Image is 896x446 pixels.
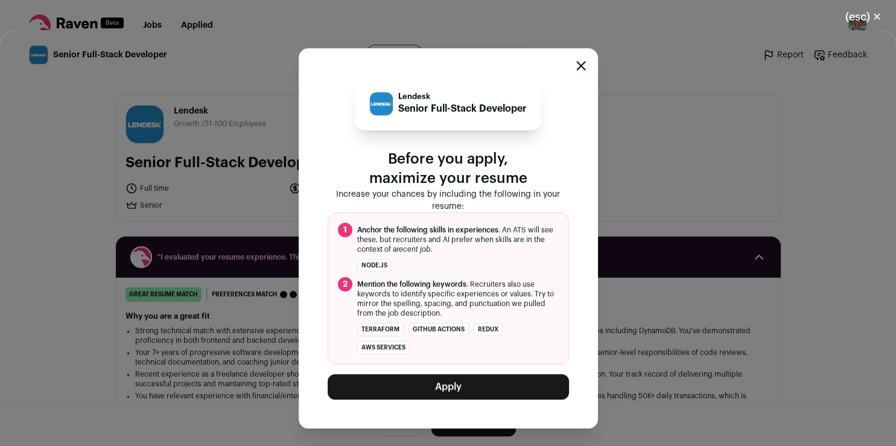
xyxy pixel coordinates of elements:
[474,323,503,336] li: Redux
[357,323,404,336] li: Terraform
[357,226,498,234] span: Anchor the following skills in experiences
[357,225,559,254] span: . An ATS will see these, but recruiters and AI prefer when skills are in the context of a
[328,150,569,188] p: Before you apply, maximize your resume
[338,277,352,291] span: 2
[408,323,469,336] li: GitHub Actions
[396,246,433,253] i: recent job.
[831,4,896,30] button: Close modal
[357,341,410,354] li: AWS Services
[357,281,466,288] span: Mention the following keywords
[338,223,352,237] span: 1
[328,188,569,212] p: Increase your chances by including the following in your resume:
[398,101,527,116] p: Senior Full-Stack Developer
[576,61,586,71] button: Close modal
[357,259,392,272] li: Node.js
[357,279,559,318] span: . Recruiters also use keywords to identify specific experiences or values. Try to mirror the spel...
[398,92,527,101] p: Lendesk
[328,374,569,400] button: Apply
[370,92,393,115] img: 4681463558f531adeba130dc7e5e7be4bc595ad2056d2e2a3d0df03e40da22f6.jpg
